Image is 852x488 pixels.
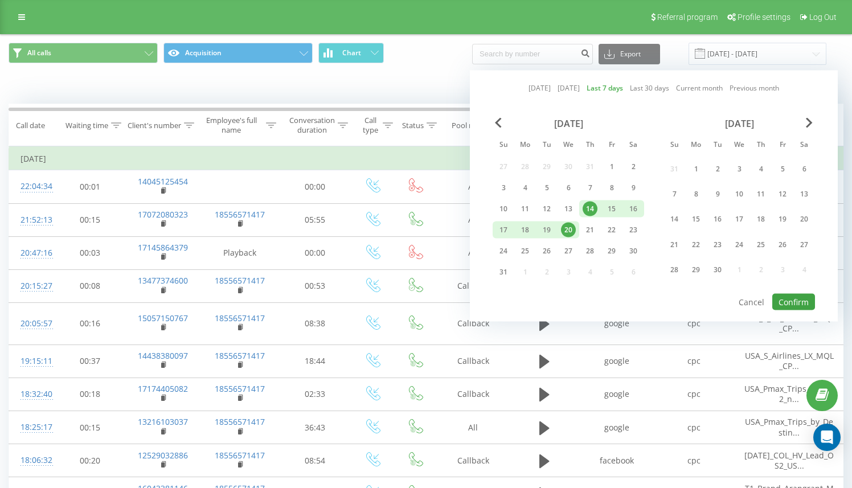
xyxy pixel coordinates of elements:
[561,244,576,259] div: 27
[496,244,511,259] div: 24
[215,416,265,427] a: 18556571417
[689,161,703,176] div: 1
[707,183,728,204] div: Tue Sep 9, 2025
[728,183,750,204] div: Wed Sep 10, 2025
[55,303,126,345] td: 00:16
[558,179,579,196] div: Wed Aug 6, 2025
[436,303,510,345] td: Callback
[687,137,704,154] abbr: Monday
[560,137,577,154] abbr: Wednesday
[518,202,532,216] div: 11
[626,223,641,237] div: 23
[685,259,707,280] div: Mon Sep 29, 2025
[601,179,622,196] div: Fri Aug 8, 2025
[361,116,380,135] div: Call type
[138,450,188,461] a: 12529032886
[689,237,703,252] div: 22
[750,183,772,204] div: Thu Sep 11, 2025
[663,208,685,229] div: Sun Sep 14, 2025
[732,161,747,176] div: 3
[280,444,351,477] td: 08:54
[539,223,554,237] div: 19
[280,170,351,203] td: 00:00
[772,294,815,310] button: Confirm
[772,183,793,204] div: Fri Sep 12, 2025
[657,13,718,22] span: Referral program
[813,424,841,451] div: Open Intercom Messenger
[21,383,43,405] div: 18:32:40
[656,411,732,444] td: cpc
[16,121,45,130] div: Call date
[630,83,669,93] a: Last 30 days
[21,449,43,471] div: 18:06:32
[745,416,833,437] span: USA_Pmax_Trips_by_Destin...
[493,118,644,129] div: [DATE]
[601,243,622,260] div: Fri Aug 29, 2025
[732,212,747,227] div: 17
[622,158,644,175] div: Sat Aug 2, 2025
[793,208,815,229] div: Sat Sep 20, 2025
[583,244,597,259] div: 28
[604,244,619,259] div: 29
[599,44,660,64] button: Export
[21,350,43,372] div: 19:15:11
[138,416,188,427] a: 13216103037
[579,303,656,345] td: google
[685,234,707,255] div: Mon Sep 22, 2025
[21,275,43,297] div: 20:15:27
[436,378,510,411] td: Callback
[280,411,351,444] td: 36:43
[436,411,510,444] td: All
[539,181,554,195] div: 5
[663,118,815,129] div: [DATE]
[561,181,576,195] div: 6
[797,237,812,252] div: 27
[709,137,726,154] abbr: Tuesday
[676,83,723,93] a: Current month
[436,269,510,302] td: Callback
[710,263,725,277] div: 30
[775,237,790,252] div: 26
[731,137,748,154] abbr: Wednesday
[626,244,641,259] div: 30
[538,137,555,154] abbr: Tuesday
[496,181,511,195] div: 3
[728,158,750,179] div: Wed Sep 3, 2025
[493,222,514,239] div: Sun Aug 17, 2025
[536,222,558,239] div: Tue Aug 19, 2025
[579,179,601,196] div: Thu Aug 7, 2025
[806,118,813,128] span: Next Month
[707,158,728,179] div: Tue Sep 2, 2025
[797,212,812,227] div: 20
[583,223,597,237] div: 21
[65,121,108,130] div: Waiting time
[215,313,265,323] a: 18556571417
[809,13,837,22] span: Log Out
[128,121,181,130] div: Client's number
[744,313,835,334] span: USA_S_All_General_MQL_CP...
[622,200,644,218] div: Sat Aug 16, 2025
[138,313,188,323] a: 15057150767
[663,234,685,255] div: Sun Sep 21, 2025
[402,121,424,130] div: Status
[622,243,644,260] div: Sat Aug 30, 2025
[732,237,747,252] div: 24
[436,345,510,378] td: Callback
[745,350,834,371] span: USA_S_Airlines_LX_MQL_CP...
[797,161,812,176] div: 6
[581,137,599,154] abbr: Thursday
[707,259,728,280] div: Tue Sep 30, 2025
[529,83,551,93] a: [DATE]
[518,244,532,259] div: 25
[689,212,703,227] div: 15
[601,200,622,218] div: Fri Aug 15, 2025
[752,137,769,154] abbr: Thursday
[496,265,511,280] div: 31
[656,345,732,378] td: cpc
[493,200,514,218] div: Sun Aug 10, 2025
[710,161,725,176] div: 2
[536,200,558,218] div: Tue Aug 12, 2025
[200,236,280,269] td: Playback
[452,121,488,130] div: Pool name
[493,179,514,196] div: Sun Aug 3, 2025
